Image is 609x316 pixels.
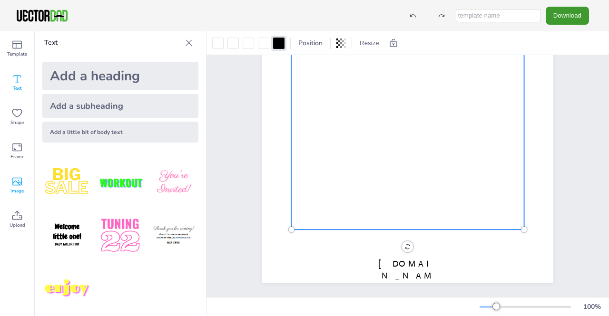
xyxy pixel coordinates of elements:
span: [DOMAIN_NAME] [378,259,437,293]
img: XdJCRjX.png [96,158,145,207]
img: BBMXfK6.png [149,158,198,207]
input: template name [456,9,541,22]
span: Image [10,187,24,195]
span: Upload [10,221,25,229]
button: Download [546,7,589,24]
p: Text [44,31,181,54]
div: Add a subheading [42,94,198,118]
div: Add a little bit of body text [42,122,198,143]
span: Template [7,50,27,58]
button: Resize [356,36,383,51]
div: 100 % [580,302,603,311]
span: Position [296,38,324,48]
img: VectorDad-1.png [15,9,69,23]
img: 1B4LbXY.png [96,211,145,260]
span: Text [13,85,22,92]
img: GNLDUe7.png [42,211,92,260]
span: Shape [10,119,24,126]
span: Frame [10,153,24,161]
img: style1.png [42,158,92,207]
img: M7yqmqo.png [42,264,92,314]
div: Add a heading [42,62,198,90]
img: K4iXMrW.png [149,211,198,260]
